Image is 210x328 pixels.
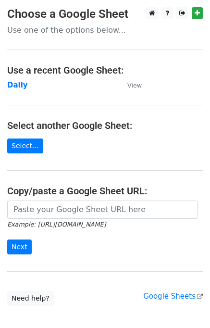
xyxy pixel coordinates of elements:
small: View [127,82,142,89]
small: Example: [URL][DOMAIN_NAME] [7,221,106,228]
h4: Use a recent Google Sheet: [7,64,203,76]
h4: Copy/paste a Google Sheet URL: [7,185,203,197]
p: Use one of the options below... [7,25,203,35]
input: Paste your Google Sheet URL here [7,201,198,219]
a: Daily [7,81,28,89]
input: Next [7,240,32,254]
a: Google Sheets [143,292,203,301]
a: Need help? [7,291,54,306]
h4: Select another Google Sheet: [7,120,203,131]
a: Select... [7,139,43,153]
a: View [118,81,142,89]
h3: Choose a Google Sheet [7,7,203,21]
